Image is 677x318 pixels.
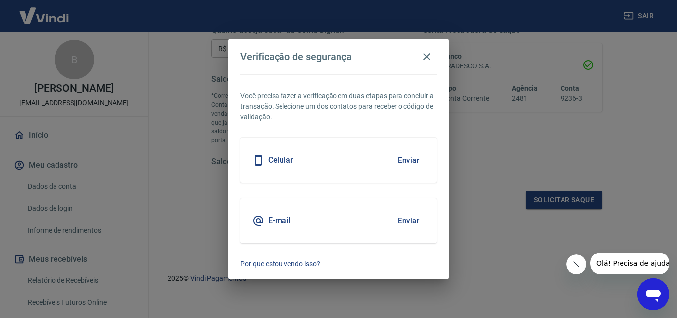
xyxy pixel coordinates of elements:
[240,259,437,269] a: Por que estou vendo isso?
[566,254,586,274] iframe: Fechar mensagem
[393,150,425,171] button: Enviar
[393,210,425,231] button: Enviar
[268,155,293,165] h5: Celular
[240,51,352,63] h4: Verificação de segurança
[590,253,669,274] iframe: Mensagem da empresa
[637,278,669,310] iframe: Botão para abrir a janela de mensagens
[6,7,83,15] span: Olá! Precisa de ajuda?
[268,216,290,226] h5: E-mail
[240,91,437,122] p: Você precisa fazer a verificação em duas etapas para concluir a transação. Selecione um dos conta...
